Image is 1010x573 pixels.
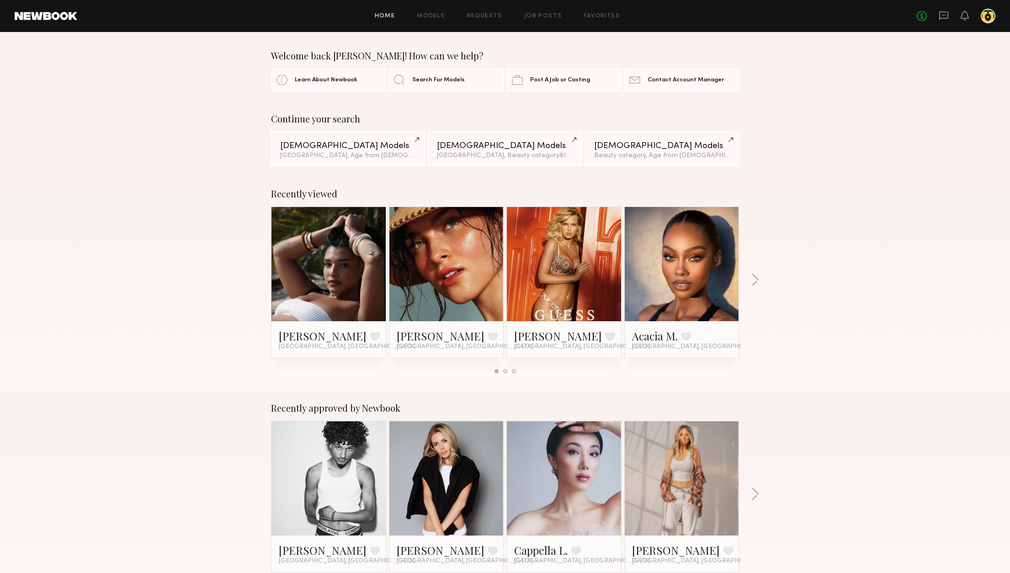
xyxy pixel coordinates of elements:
[624,69,739,91] a: Contact Account Manager
[514,329,602,343] a: [PERSON_NAME]
[594,142,730,150] div: [DEMOGRAPHIC_DATA] Models
[585,132,739,166] a: [DEMOGRAPHIC_DATA] ModelsBeauty category, Age from [DEMOGRAPHIC_DATA].
[514,343,650,350] span: [GEOGRAPHIC_DATA], [GEOGRAPHIC_DATA]
[632,543,720,557] a: [PERSON_NAME]
[584,13,620,19] a: Favorites
[280,153,416,159] div: [GEOGRAPHIC_DATA], Age from [DEMOGRAPHIC_DATA].
[514,557,650,565] span: [GEOGRAPHIC_DATA], [GEOGRAPHIC_DATA]
[412,77,465,83] span: Search For Models
[437,153,573,159] div: [GEOGRAPHIC_DATA], Beauty category
[559,153,599,159] span: & 1 other filter
[279,343,415,350] span: [GEOGRAPHIC_DATA], [GEOGRAPHIC_DATA]
[397,557,533,565] span: [GEOGRAPHIC_DATA], [GEOGRAPHIC_DATA]
[271,69,386,91] a: Learn About Newbook
[467,13,502,19] a: Requests
[279,557,415,565] span: [GEOGRAPHIC_DATA], [GEOGRAPHIC_DATA]
[397,543,484,557] a: [PERSON_NAME]
[437,142,573,150] div: [DEMOGRAPHIC_DATA] Models
[271,113,739,124] div: Continue your search
[271,188,739,199] div: Recently viewed
[397,329,484,343] a: [PERSON_NAME]
[428,132,582,166] a: [DEMOGRAPHIC_DATA] Models[GEOGRAPHIC_DATA], Beauty category&1other filter
[279,543,367,557] a: [PERSON_NAME]
[514,543,568,557] a: Cappella L.
[530,77,590,83] span: Post A Job or Casting
[375,13,395,19] a: Home
[594,153,730,159] div: Beauty category, Age from [DEMOGRAPHIC_DATA].
[632,343,768,350] span: [GEOGRAPHIC_DATA], [GEOGRAPHIC_DATA]
[506,69,622,91] a: Post A Job or Casting
[280,142,416,150] div: [DEMOGRAPHIC_DATA] Models
[279,329,367,343] a: [PERSON_NAME]
[388,69,504,91] a: Search For Models
[397,343,533,350] span: [GEOGRAPHIC_DATA], [GEOGRAPHIC_DATA]
[271,132,425,166] a: [DEMOGRAPHIC_DATA] Models[GEOGRAPHIC_DATA], Age from [DEMOGRAPHIC_DATA].
[271,403,739,414] div: Recently approved by Newbook
[524,13,562,19] a: Job Posts
[648,77,724,83] span: Contact Account Manager
[295,77,357,83] span: Learn About Newbook
[632,329,678,343] a: Acacia M.
[417,13,445,19] a: Models
[632,557,768,565] span: [GEOGRAPHIC_DATA], [GEOGRAPHIC_DATA]
[271,50,739,61] div: Welcome back [PERSON_NAME]! How can we help?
